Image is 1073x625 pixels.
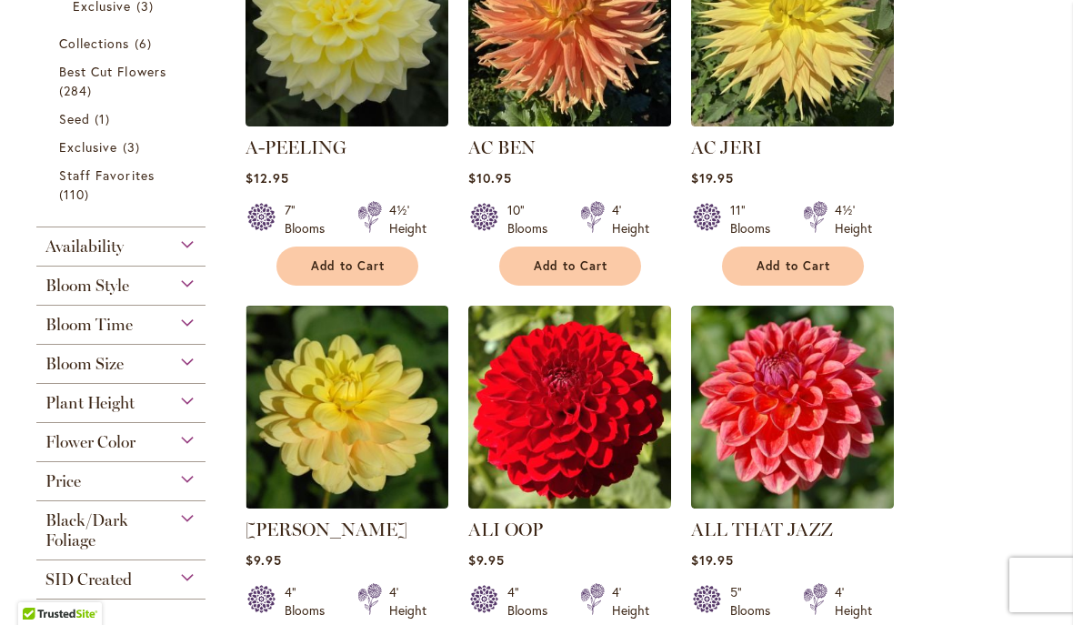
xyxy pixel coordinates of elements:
div: 4' Height [612,201,649,237]
div: 10" Blooms [507,201,558,237]
span: Black/Dark Foliage [45,510,128,550]
span: 110 [59,185,94,204]
span: Plant Height [45,393,135,413]
button: Add to Cart [276,247,418,286]
a: Exclusive [59,137,187,156]
a: AC Jeri [691,113,894,130]
a: [PERSON_NAME] [246,519,407,540]
span: Bloom Time [45,315,133,335]
span: 1 [95,109,115,128]
span: 3 [123,137,145,156]
div: 7" Blooms [285,201,336,237]
span: $19.95 [691,169,734,186]
span: Bloom Size [45,354,124,374]
a: ALL THAT JAZZ [691,495,894,512]
span: $12.95 [246,169,289,186]
div: 4" Blooms [507,583,558,620]
div: 4' Height [612,583,649,620]
div: 4' Height [835,583,872,620]
span: Staff Favorites [59,166,155,184]
a: A-PEELING [246,136,346,158]
span: 6 [135,34,156,53]
span: Add to Cart [311,258,386,274]
div: 4" Blooms [285,583,336,620]
a: Best Cut Flowers [59,62,187,100]
a: ALL THAT JAZZ [691,519,833,540]
div: 4½' Height [835,201,872,237]
span: $19.95 [691,551,734,569]
a: Collections [59,34,187,53]
div: 11" Blooms [730,201,781,237]
span: Seed [59,110,90,127]
a: AC BEN [468,113,671,130]
span: Price [45,471,81,491]
iframe: Launch Accessibility Center [14,560,65,611]
a: Staff Favorites [59,166,187,204]
a: A-Peeling [246,113,448,130]
a: Seed [59,109,187,128]
div: 5" Blooms [730,583,781,620]
div: 4' Height [389,583,426,620]
span: 284 [59,81,96,100]
a: ALI OOP [468,519,543,540]
button: Add to Cart [499,247,641,286]
img: ALL THAT JAZZ [691,306,894,509]
span: Availability [45,237,124,257]
img: AHOY MATEY [246,306,448,509]
span: $9.95 [468,551,505,569]
a: AC BEN [468,136,536,158]
div: 4½' Height [389,201,426,237]
span: Exclusive [59,138,117,156]
span: Add to Cart [534,258,608,274]
a: ALI OOP [468,495,671,512]
span: $10.95 [468,169,512,186]
span: $9.95 [246,551,282,569]
button: Add to Cart [722,247,864,286]
span: Bloom Style [45,276,129,296]
a: AHOY MATEY [246,495,448,512]
a: AC JERI [691,136,762,158]
span: Best Cut Flowers [59,63,166,80]
span: SID Created [45,570,132,590]
span: Collections [59,35,130,52]
span: Flower Color [45,432,135,452]
img: ALI OOP [468,306,671,509]
span: Add to Cart [757,258,831,274]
